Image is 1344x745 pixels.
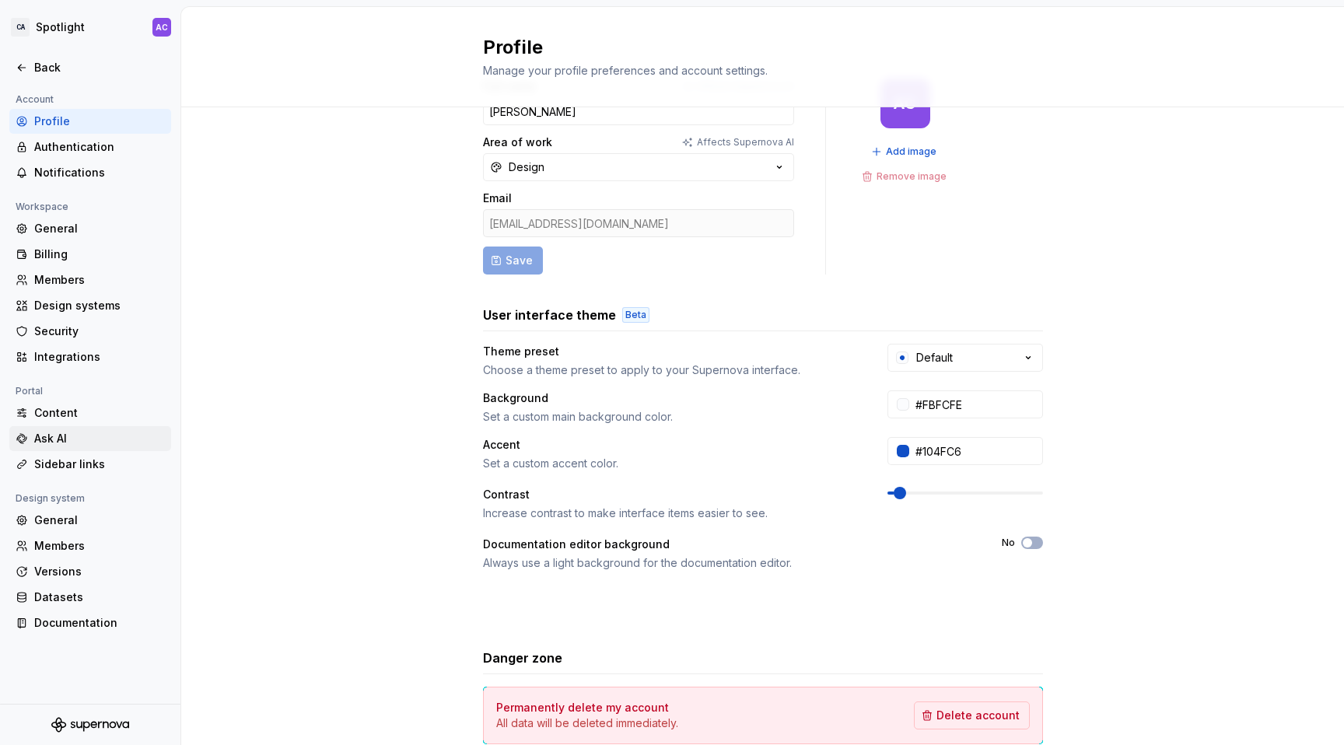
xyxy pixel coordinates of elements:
[483,505,859,521] div: Increase contrast to make interface items easier to see.
[483,35,1024,60] h2: Profile
[34,589,165,605] div: Datasets
[9,135,171,159] a: Authentication
[156,21,168,33] div: AC
[9,533,171,558] a: Members
[9,452,171,477] a: Sidebar links
[9,345,171,369] a: Integrations
[34,349,165,365] div: Integrations
[894,97,916,110] div: AC
[9,489,91,508] div: Design system
[916,350,953,366] div: Default
[936,708,1020,723] span: Delete account
[51,717,129,733] svg: Supernova Logo
[34,60,165,75] div: Back
[483,362,859,378] div: Choose a theme preset to apply to your Supernova interface.
[34,114,165,129] div: Profile
[496,700,669,715] h4: Permanently delete my account
[34,221,165,236] div: General
[886,145,936,158] span: Add image
[9,382,49,400] div: Portal
[9,160,171,185] a: Notifications
[34,247,165,262] div: Billing
[9,198,75,216] div: Workspace
[34,405,165,421] div: Content
[483,456,859,471] div: Set a custom accent color.
[9,268,171,292] a: Members
[9,610,171,635] a: Documentation
[34,615,165,631] div: Documentation
[34,324,165,339] div: Security
[36,19,85,35] div: Spotlight
[509,159,544,175] div: Design
[483,437,520,453] div: Accent
[34,512,165,528] div: General
[483,191,512,206] label: Email
[34,564,165,579] div: Versions
[1002,537,1015,549] label: No
[887,344,1043,372] button: Default
[3,10,177,44] button: CASpotlightAC
[483,487,530,502] div: Contrast
[483,64,768,77] span: Manage your profile preferences and account settings.
[483,555,974,571] div: Always use a light background for the documentation editor.
[34,538,165,554] div: Members
[9,216,171,241] a: General
[9,400,171,425] a: Content
[483,135,552,150] label: Area of work
[34,298,165,313] div: Design systems
[483,390,548,406] div: Background
[9,585,171,610] a: Datasets
[9,426,171,451] a: Ask AI
[496,715,678,731] p: All data will be deleted immediately.
[483,344,559,359] div: Theme preset
[909,390,1043,418] input: #FFFFFF
[483,409,859,425] div: Set a custom main background color.
[9,508,171,533] a: General
[34,456,165,472] div: Sidebar links
[11,18,30,37] div: CA
[34,431,165,446] div: Ask AI
[34,272,165,288] div: Members
[9,319,171,344] a: Security
[9,559,171,584] a: Versions
[697,136,794,149] p: Affects Supernova AI
[9,242,171,267] a: Billing
[866,141,943,163] button: Add image
[483,649,562,667] h3: Danger zone
[9,55,171,80] a: Back
[483,306,616,324] h3: User interface theme
[483,537,670,552] div: Documentation editor background
[34,165,165,180] div: Notifications
[9,90,60,109] div: Account
[9,293,171,318] a: Design systems
[9,109,171,134] a: Profile
[914,701,1030,729] button: Delete account
[909,437,1043,465] input: #104FC6
[622,307,649,323] div: Beta
[34,139,165,155] div: Authentication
